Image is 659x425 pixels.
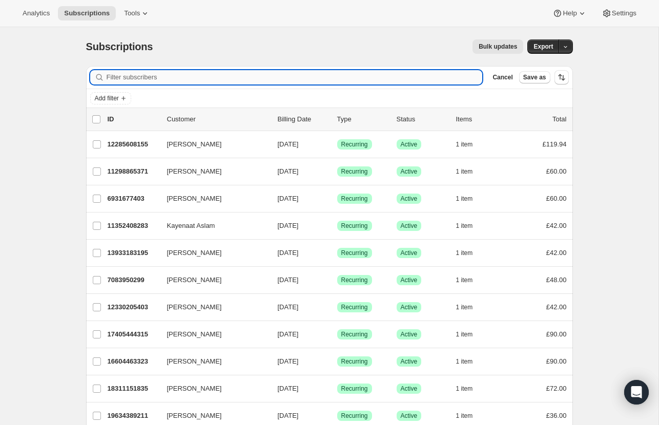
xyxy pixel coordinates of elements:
[533,42,553,51] span: Export
[278,167,299,175] span: [DATE]
[456,164,484,179] button: 1 item
[456,195,473,203] span: 1 item
[492,73,512,81] span: Cancel
[108,354,567,369] div: 16604463323[PERSON_NAME][DATE]SuccessRecurringSuccessActive1 item£90.00
[167,329,222,339] span: [PERSON_NAME]
[108,302,159,312] p: 12330205403
[278,222,299,229] span: [DATE]
[546,6,593,20] button: Help
[456,273,484,287] button: 1 item
[161,163,263,180] button: [PERSON_NAME]
[456,114,507,124] div: Items
[278,276,299,284] span: [DATE]
[456,276,473,284] span: 1 item
[23,9,50,17] span: Analytics
[108,114,159,124] p: ID
[401,357,418,366] span: Active
[456,192,484,206] button: 1 item
[161,272,263,288] button: [PERSON_NAME]
[546,222,567,229] span: £42.00
[488,71,517,83] button: Cancel
[108,137,567,152] div: 12285608155[PERSON_NAME][DATE]SuccessRecurringSuccessActive1 item£119.94
[337,114,388,124] div: Type
[108,194,159,204] p: 6931677403
[107,70,483,84] input: Filter subscribers
[612,9,636,17] span: Settings
[118,6,156,20] button: Tools
[161,299,263,315] button: [PERSON_NAME]
[108,248,159,258] p: 13933183195
[108,192,567,206] div: 6931677403[PERSON_NAME][DATE]SuccessRecurringSuccessActive1 item£60.00
[456,246,484,260] button: 1 item
[278,303,299,311] span: [DATE]
[167,194,222,204] span: [PERSON_NAME]
[167,411,222,421] span: [PERSON_NAME]
[456,303,473,311] span: 1 item
[456,167,473,176] span: 1 item
[546,357,567,365] span: £90.00
[108,275,159,285] p: 7083950299
[341,276,368,284] span: Recurring
[108,246,567,260] div: 13933183195[PERSON_NAME][DATE]SuccessRecurringSuccessActive1 item£42.00
[546,276,567,284] span: £48.00
[456,327,484,342] button: 1 item
[108,273,567,287] div: 7083950299[PERSON_NAME][DATE]SuccessRecurringSuccessActive1 item£48.00
[456,140,473,148] span: 1 item
[108,300,567,314] div: 12330205403[PERSON_NAME][DATE]SuccessRecurringSuccessActive1 item£42.00
[546,385,567,392] span: £72.00
[167,166,222,177] span: [PERSON_NAME]
[456,222,473,230] span: 1 item
[456,330,473,338] span: 1 item
[167,356,222,367] span: [PERSON_NAME]
[341,412,368,420] span: Recurring
[278,195,299,202] span: [DATE]
[546,195,567,202] span: £60.00
[161,326,263,343] button: [PERSON_NAME]
[167,384,222,394] span: [PERSON_NAME]
[456,409,484,423] button: 1 item
[278,385,299,392] span: [DATE]
[161,136,263,153] button: [PERSON_NAME]
[161,218,263,234] button: Kayenaat Aslam
[167,139,222,150] span: [PERSON_NAME]
[86,41,153,52] span: Subscriptions
[108,327,567,342] div: 17405444315[PERSON_NAME][DATE]SuccessRecurringSuccessActive1 item£90.00
[278,114,329,124] p: Billing Date
[341,140,368,148] span: Recurring
[341,357,368,366] span: Recurring
[167,275,222,285] span: [PERSON_NAME]
[401,330,418,338] span: Active
[595,6,643,20] button: Settings
[108,356,159,367] p: 16604463323
[554,70,569,84] button: Sort the results
[108,409,567,423] div: 19634389211[PERSON_NAME][DATE]SuccessRecurringSuccessActive1 item£36.00
[456,219,484,233] button: 1 item
[108,221,159,231] p: 11352408283
[278,249,299,257] span: [DATE]
[108,384,159,394] p: 18311151835
[546,167,567,175] span: £60.00
[401,412,418,420] span: Active
[278,412,299,419] span: [DATE]
[167,114,270,124] p: Customer
[108,329,159,339] p: 17405444315
[546,249,567,257] span: £42.00
[543,140,567,148] span: £119.94
[341,195,368,203] span: Recurring
[167,248,222,258] span: [PERSON_NAME]
[161,408,263,424] button: [PERSON_NAME]
[479,42,517,51] span: Bulk updates
[546,303,567,311] span: £42.00
[108,411,159,421] p: 19634389211
[456,354,484,369] button: 1 item
[401,385,418,393] span: Active
[552,114,566,124] p: Total
[278,140,299,148] span: [DATE]
[341,249,368,257] span: Recurring
[341,167,368,176] span: Recurring
[401,222,418,230] span: Active
[472,39,523,54] button: Bulk updates
[563,9,576,17] span: Help
[64,9,110,17] span: Subscriptions
[341,222,368,230] span: Recurring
